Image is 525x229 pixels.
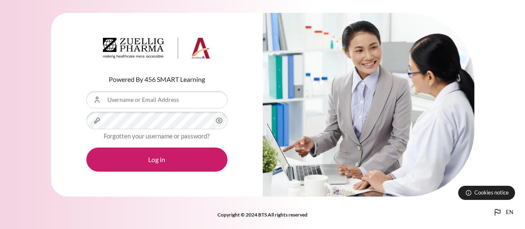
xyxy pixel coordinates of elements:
[506,208,513,217] span: en
[489,204,517,221] button: Languages
[86,148,227,172] button: Log in
[103,38,211,62] a: Architeck
[217,212,308,218] strong: Copyright © 2024 BTS All rights reserved
[86,91,227,108] input: Username or Email Address
[458,186,515,200] button: Cookies notice
[104,132,210,140] a: Forgotten your username or password?
[86,74,227,84] p: Powered By 456 SMART Learning
[474,189,509,197] span: Cookies notice
[103,38,211,59] img: Architeck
